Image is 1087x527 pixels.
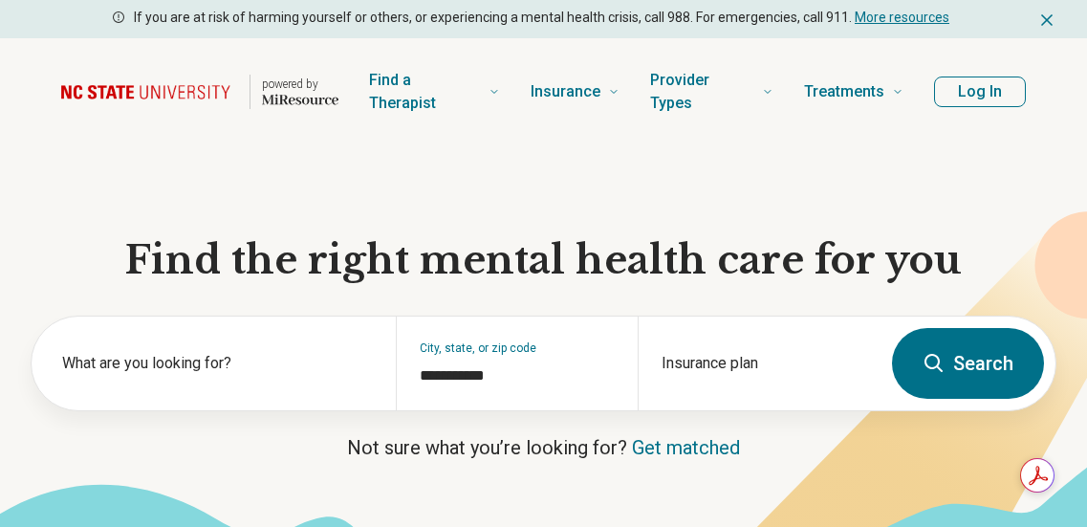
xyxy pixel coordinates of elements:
[62,352,373,375] label: What are you looking for?
[804,54,903,130] a: Treatments
[369,54,500,130] a: Find a Therapist
[134,8,949,28] p: If you are at risk of harming yourself or others, or experiencing a mental health crisis, call 98...
[31,235,1056,285] h1: Find the right mental health care for you
[650,67,754,117] span: Provider Types
[855,10,949,25] a: More resources
[531,54,620,130] a: Insurance
[650,54,773,130] a: Provider Types
[804,78,884,105] span: Treatments
[632,436,740,459] a: Get matched
[61,61,338,122] a: Home page
[531,78,600,105] span: Insurance
[892,328,1044,399] button: Search
[1037,8,1056,31] button: Dismiss
[31,434,1056,461] p: Not sure what you’re looking for?
[262,77,338,92] p: powered by
[934,77,1026,107] button: Log In
[369,67,481,117] span: Find a Therapist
